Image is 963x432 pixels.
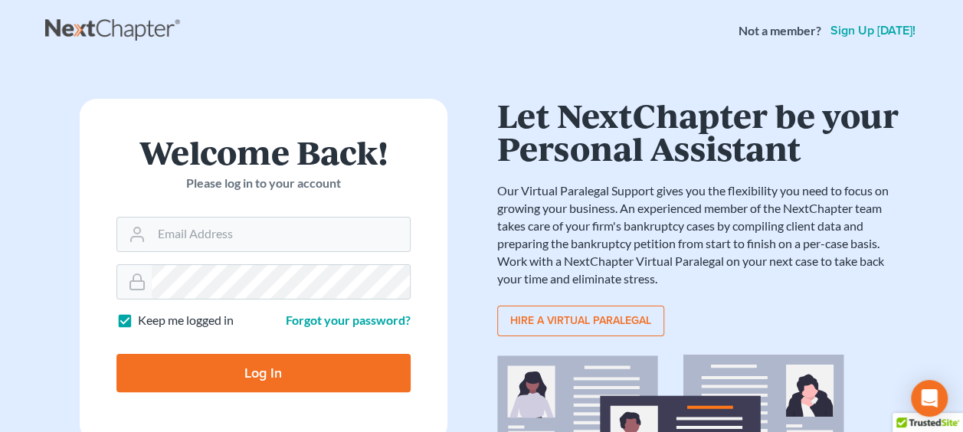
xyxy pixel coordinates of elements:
strong: Not a member? [739,22,821,40]
h1: Welcome Back! [116,136,411,169]
p: Please log in to your account [116,175,411,192]
a: Hire a virtual paralegal [497,306,664,336]
h1: Let NextChapter be your Personal Assistant [497,99,903,164]
a: Sign up [DATE]! [827,25,919,37]
a: Forgot your password? [286,313,411,327]
input: Log In [116,354,411,392]
p: Our Virtual Paralegal Support gives you the flexibility you need to focus on growing your busines... [497,182,903,287]
input: Email Address [152,218,410,251]
label: Keep me logged in [138,312,234,329]
div: Open Intercom Messenger [911,380,948,417]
